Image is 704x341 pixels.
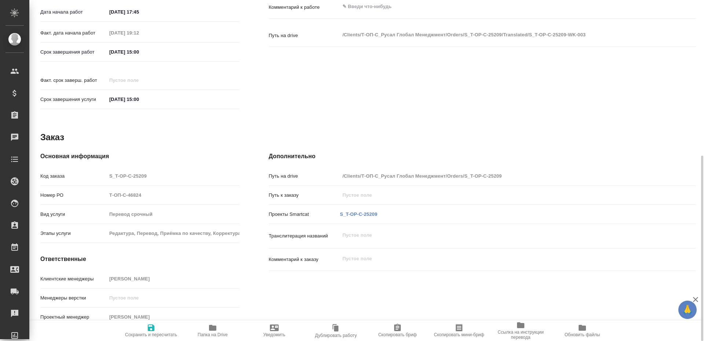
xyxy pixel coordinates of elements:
[263,332,285,337] span: Уведомить
[340,171,660,181] input: Пустое поле
[565,332,600,337] span: Обновить файлы
[269,211,340,218] p: Проекты Smartcat
[107,273,239,284] input: Пустое поле
[107,293,239,303] input: Пустое поле
[107,94,171,105] input: ✎ Введи что-нибудь
[40,152,239,161] h4: Основная информация
[243,320,305,341] button: Уведомить
[305,320,367,341] button: Дублировать работу
[107,312,239,322] input: Пустое поле
[107,7,171,17] input: ✎ Введи что-нибудь
[490,320,551,341] button: Ссылка на инструкции перевода
[269,192,340,199] p: Путь к заказу
[340,190,660,200] input: Пустое поле
[434,332,484,337] span: Скопировать мини-бриф
[378,332,417,337] span: Скопировать бриф
[40,192,107,199] p: Номер РО
[367,320,428,341] button: Скопировать бриф
[107,228,239,239] input: Пустое поле
[494,330,547,340] span: Ссылка на инструкции перевода
[269,32,340,39] p: Путь на drive
[40,77,107,84] p: Факт. срок заверш. работ
[269,152,696,161] h4: Дополнительно
[269,173,340,180] p: Путь на drive
[315,333,357,338] span: Дублировать работу
[40,294,107,302] p: Менеджеры верстки
[40,8,107,16] p: Дата начала работ
[182,320,243,341] button: Папка на Drive
[40,96,107,103] p: Срок завершения услуги
[340,211,377,217] a: S_T-OP-C-25209
[107,47,171,57] input: ✎ Введи что-нибудь
[681,302,694,318] span: 🙏
[678,301,697,319] button: 🙏
[107,28,171,38] input: Пустое поле
[40,230,107,237] p: Этапы услуги
[107,190,239,200] input: Пустое поле
[428,320,490,341] button: Скопировать мини-бриф
[269,256,340,263] p: Комментарий к заказу
[107,209,239,220] input: Пустое поле
[120,320,182,341] button: Сохранить и пересчитать
[40,173,107,180] p: Код заказа
[269,232,340,240] p: Транслитерация названий
[40,211,107,218] p: Вид услуги
[40,313,107,321] p: Проектный менеджер
[107,171,239,181] input: Пустое поле
[40,48,107,56] p: Срок завершения работ
[40,29,107,37] p: Факт. дата начала работ
[40,275,107,283] p: Клиентские менеджеры
[269,4,340,11] p: Комментарий к работе
[125,332,177,337] span: Сохранить и пересчитать
[107,75,171,86] input: Пустое поле
[198,332,228,337] span: Папка на Drive
[40,131,64,143] h2: Заказ
[551,320,613,341] button: Обновить файлы
[340,29,660,41] textarea: /Clients/Т-ОП-С_Русал Глобал Менеджмент/Orders/S_T-OP-C-25209/Translated/S_T-OP-C-25209-WK-003
[40,255,239,264] h4: Ответственные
